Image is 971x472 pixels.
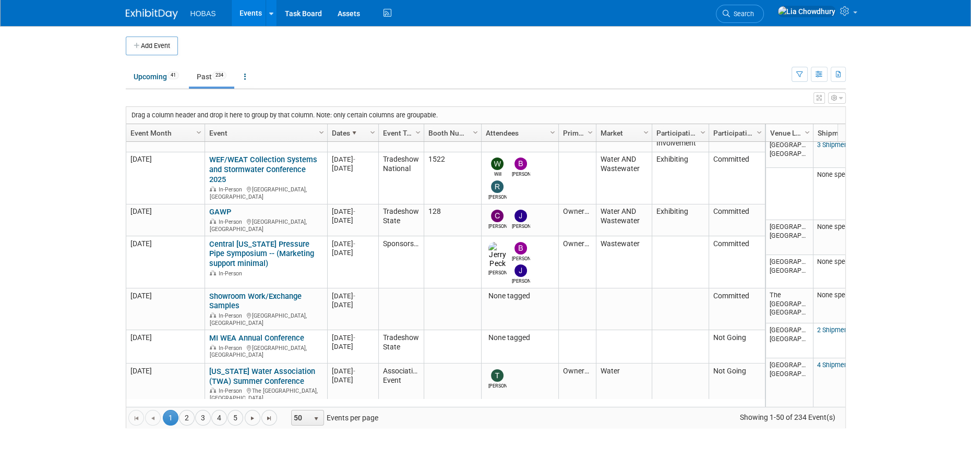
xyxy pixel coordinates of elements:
a: 3 Shipments [817,141,854,149]
div: [GEOGRAPHIC_DATA], [GEOGRAPHIC_DATA] [209,217,322,233]
div: [DATE] [332,155,374,164]
a: Go to the first page [128,410,144,426]
a: Column Settings [584,124,596,140]
div: Jeffrey LeBlanc [512,222,530,230]
span: Column Settings [195,128,203,137]
img: Rene Garcia [491,180,504,193]
a: GAWP [209,207,231,216]
span: 41 [167,71,179,79]
span: In-Person [219,186,245,193]
div: The [GEOGRAPHIC_DATA], [GEOGRAPHIC_DATA] [209,386,322,402]
span: Column Settings [755,128,763,137]
span: In-Person [219,219,245,225]
img: ExhibitDay [126,9,178,19]
div: Christopher Shirazy [488,222,507,230]
td: Tradeshow National [378,152,424,204]
span: In-Person [219,270,245,277]
a: Participation Type [656,124,702,142]
a: Attendees [486,124,552,142]
a: Primary Attendees [563,124,589,142]
a: WEF/WEAT Collection Systems and Stormwater Conference 2025 [209,155,317,184]
td: Sponsorship [378,236,424,288]
td: [DATE] [126,288,205,330]
img: Tracy DeJarnett [491,369,504,382]
span: 234 [212,71,226,79]
td: Committed [709,152,765,204]
a: Column Settings [412,124,424,140]
div: [DATE] [332,342,374,351]
td: Exhibiting [652,152,709,204]
td: [DATE] [126,364,205,405]
span: - [353,292,355,300]
img: In-Person Event [210,388,216,393]
img: In-Person Event [210,270,216,275]
span: Go to the next page [248,414,257,422]
button: Add Event [126,37,178,55]
a: Go to the previous page [145,410,161,426]
img: Lia Chowdhury [777,6,836,17]
a: [US_STATE] Water Association (TWA) Summer Conference [209,367,315,386]
span: None specified [817,171,861,178]
td: [GEOGRAPHIC_DATA], [GEOGRAPHIC_DATA] [766,323,813,358]
div: [GEOGRAPHIC_DATA], [GEOGRAPHIC_DATA] [209,343,322,359]
span: Column Settings [642,128,650,137]
a: 4 [211,410,227,426]
div: [DATE] [332,292,374,300]
span: Go to the first page [132,414,140,422]
td: Owners/Engineers [558,236,596,288]
span: - [353,334,355,342]
div: [GEOGRAPHIC_DATA], [GEOGRAPHIC_DATA] [209,311,322,326]
a: Column Settings [367,124,378,140]
div: [DATE] [332,239,374,248]
img: Brett Ardizone [514,242,527,255]
td: Committed [709,288,765,330]
a: 5 [227,410,243,426]
a: Column Settings [640,124,652,140]
span: 1 [163,410,178,426]
div: [DATE] [332,216,374,225]
a: Upcoming41 [126,67,187,87]
a: Go to the last page [261,410,277,426]
td: [GEOGRAPHIC_DATA], [GEOGRAPHIC_DATA] [766,138,813,168]
td: [DATE] [126,236,205,288]
span: Column Settings [548,128,557,137]
a: 4 Shipments [817,361,854,369]
div: Tracy DeJarnett [488,382,507,390]
td: Owners/Engineers [558,204,596,236]
div: [DATE] [332,207,374,216]
a: Column Settings [547,124,558,140]
img: Jeffrey LeBlanc [514,264,527,277]
span: Column Settings [368,128,377,137]
td: Owners/Engineers [558,364,596,405]
td: The [GEOGRAPHIC_DATA], [GEOGRAPHIC_DATA] [766,288,813,323]
span: None specified [817,291,861,299]
a: Column Settings [697,124,709,140]
span: None specified [817,258,861,265]
span: Events per page [278,410,389,426]
div: Rene Garcia [488,193,507,201]
span: Column Settings [414,128,422,137]
div: Brett Ardizone [512,255,530,262]
a: 2 [179,410,195,426]
td: [DATE] [126,204,205,236]
a: Participation [713,124,758,142]
a: Column Settings [801,124,813,140]
span: select [312,415,320,423]
div: None tagged [486,292,554,301]
img: In-Person Event [210,219,216,224]
td: Wastewater [596,236,652,288]
div: Drag a column header and drop it here to group by that column. Note: only certain columns are gro... [126,107,845,124]
td: Committed [709,236,765,288]
span: Column Settings [803,128,811,137]
td: Water AND Wastewater [596,152,652,204]
td: Water [596,364,652,405]
a: Booth Number [428,124,474,142]
td: Exhibiting [652,204,709,236]
a: Central [US_STATE] Pressure Pipe Symposium -- (Marketing support minimal) [209,239,314,269]
img: In-Person Event [210,312,216,318]
span: - [353,240,355,248]
img: Bryant Welch [514,158,527,170]
span: Column Settings [586,128,594,137]
div: Jerry Peck [488,269,507,276]
div: [DATE] [332,333,374,342]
